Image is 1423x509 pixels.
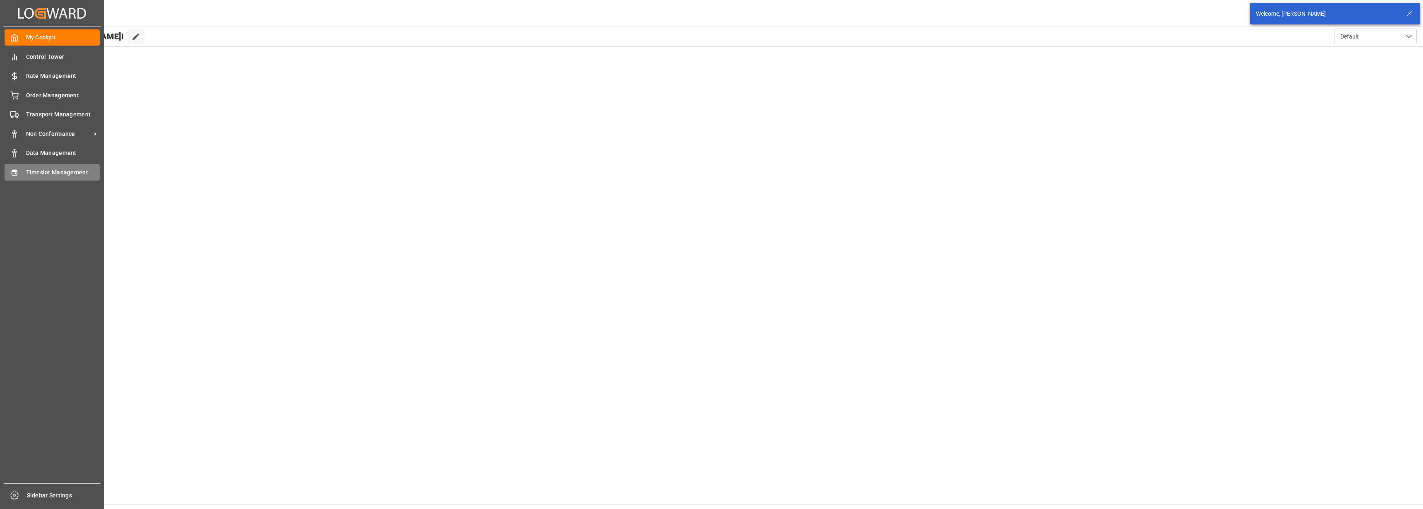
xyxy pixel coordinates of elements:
[26,72,100,80] span: Rate Management
[1340,32,1359,41] span: Default
[26,149,100,157] span: Data Management
[26,130,91,138] span: Non Conformance
[26,110,100,119] span: Transport Management
[5,87,100,103] a: Order Management
[26,53,100,61] span: Control Tower
[5,68,100,84] a: Rate Management
[26,33,100,42] span: My Cockpit
[5,29,100,46] a: My Cockpit
[5,48,100,65] a: Control Tower
[5,106,100,123] a: Transport Management
[5,145,100,161] a: Data Management
[27,491,101,500] span: Sidebar Settings
[26,91,100,100] span: Order Management
[26,168,100,177] span: Timeslot Management
[35,29,124,44] span: Hello [PERSON_NAME]!
[5,164,100,180] a: Timeslot Management
[1334,29,1417,44] button: open menu
[1256,10,1398,18] div: Welcome, [PERSON_NAME]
